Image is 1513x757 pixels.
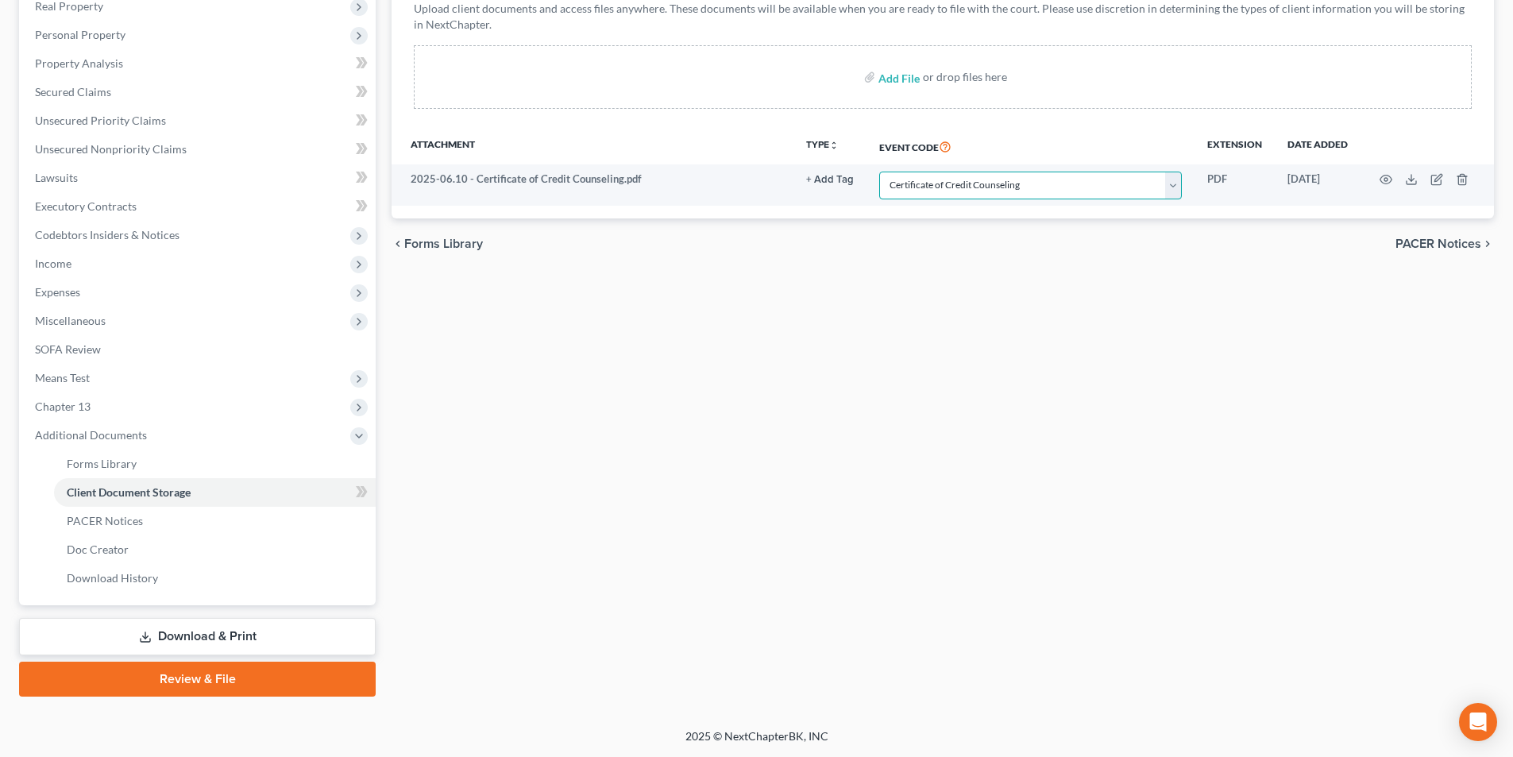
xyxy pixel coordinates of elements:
[414,1,1472,33] p: Upload client documents and access files anywhere. These documents will be available when you are...
[35,85,111,98] span: Secured Claims
[867,128,1195,164] th: Event Code
[67,485,191,499] span: Client Document Storage
[829,141,839,150] i: unfold_more
[1195,164,1275,206] td: PDF
[806,175,854,185] button: + Add Tag
[67,514,143,527] span: PACER Notices
[1481,238,1494,250] i: chevron_right
[35,142,187,156] span: Unsecured Nonpriority Claims
[54,507,376,535] a: PACER Notices
[923,69,1007,85] div: or drop files here
[19,618,376,655] a: Download & Print
[806,172,854,187] a: + Add Tag
[35,257,71,270] span: Income
[67,571,158,585] span: Download History
[1275,164,1361,206] td: [DATE]
[22,335,376,364] a: SOFA Review
[806,140,839,150] button: TYPEunfold_more
[35,56,123,70] span: Property Analysis
[54,450,376,478] a: Forms Library
[54,478,376,507] a: Client Document Storage
[35,314,106,327] span: Miscellaneous
[1395,238,1494,250] button: PACER Notices chevron_right
[35,28,125,41] span: Personal Property
[35,342,101,356] span: SOFA Review
[35,428,147,442] span: Additional Documents
[22,78,376,106] a: Secured Claims
[1459,703,1497,741] div: Open Intercom Messenger
[35,228,179,241] span: Codebtors Insiders & Notices
[35,114,166,127] span: Unsecured Priority Claims
[22,135,376,164] a: Unsecured Nonpriority Claims
[54,535,376,564] a: Doc Creator
[35,171,78,184] span: Lawsuits
[392,238,483,250] button: chevron_left Forms Library
[22,106,376,135] a: Unsecured Priority Claims
[22,192,376,221] a: Executory Contracts
[404,238,483,250] span: Forms Library
[22,164,376,192] a: Lawsuits
[392,164,793,206] td: 2025-06.10 - Certificate of Credit Counseling.pdf
[392,238,404,250] i: chevron_left
[35,371,90,384] span: Means Test
[392,128,793,164] th: Attachment
[19,662,376,697] a: Review & File
[35,199,137,213] span: Executory Contracts
[1195,128,1275,164] th: Extension
[22,49,376,78] a: Property Analysis
[67,457,137,470] span: Forms Library
[54,564,376,593] a: Download History
[1275,128,1361,164] th: Date added
[304,728,1210,757] div: 2025 © NextChapterBK, INC
[35,400,91,413] span: Chapter 13
[67,543,129,556] span: Doc Creator
[35,285,80,299] span: Expenses
[1395,238,1481,250] span: PACER Notices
